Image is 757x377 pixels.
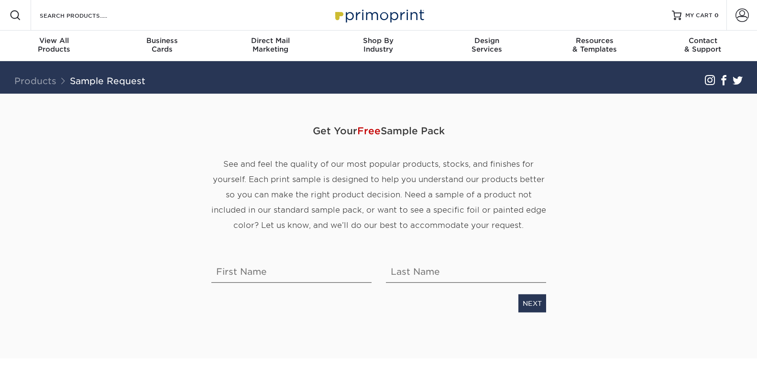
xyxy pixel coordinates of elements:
a: BusinessCards [108,31,216,61]
div: Services [433,36,541,54]
div: Marketing [216,36,324,54]
div: & Support [649,36,757,54]
span: Free [357,125,381,137]
span: Direct Mail [216,36,324,45]
span: Get Your Sample Pack [211,117,546,145]
div: & Templates [541,36,649,54]
span: Resources [541,36,649,45]
span: MY CART [685,11,713,20]
a: NEXT [518,294,546,312]
div: Industry [324,36,432,54]
span: See and feel the quality of our most popular products, stocks, and finishes for yourself. Each pr... [211,160,546,230]
span: Contact [649,36,757,45]
div: Cards [108,36,216,54]
span: 0 [714,12,719,19]
span: Design [433,36,541,45]
a: Products [14,75,56,86]
a: DesignServices [433,31,541,61]
img: Primoprint [331,5,427,25]
a: Contact& Support [649,31,757,61]
a: Resources& Templates [541,31,649,61]
a: Direct MailMarketing [216,31,324,61]
input: SEARCH PRODUCTS..... [39,10,132,21]
a: Shop ByIndustry [324,31,432,61]
span: Business [108,36,216,45]
a: Sample Request [70,75,145,86]
span: Shop By [324,36,432,45]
